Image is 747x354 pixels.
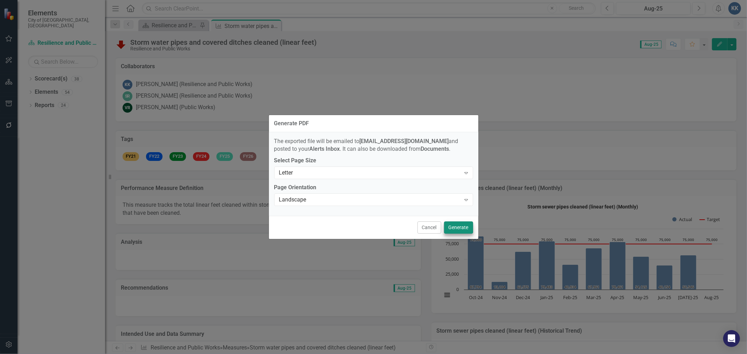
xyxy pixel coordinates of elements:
[360,138,449,144] strong: [EMAIL_ADDRESS][DOMAIN_NAME]
[421,146,449,152] strong: Documents
[417,221,441,234] button: Cancel
[274,138,458,153] span: The exported file will be emailed to and posted to your . It can also be downloaded from .
[444,221,473,234] button: Generate
[723,330,740,347] div: Open Intercom Messenger
[274,120,309,127] div: Generate PDF
[279,196,461,204] div: Landscape
[310,146,340,152] strong: Alerts Inbox
[274,157,473,165] label: Select Page Size
[279,169,461,177] div: Letter
[274,184,473,192] label: Page Orientation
